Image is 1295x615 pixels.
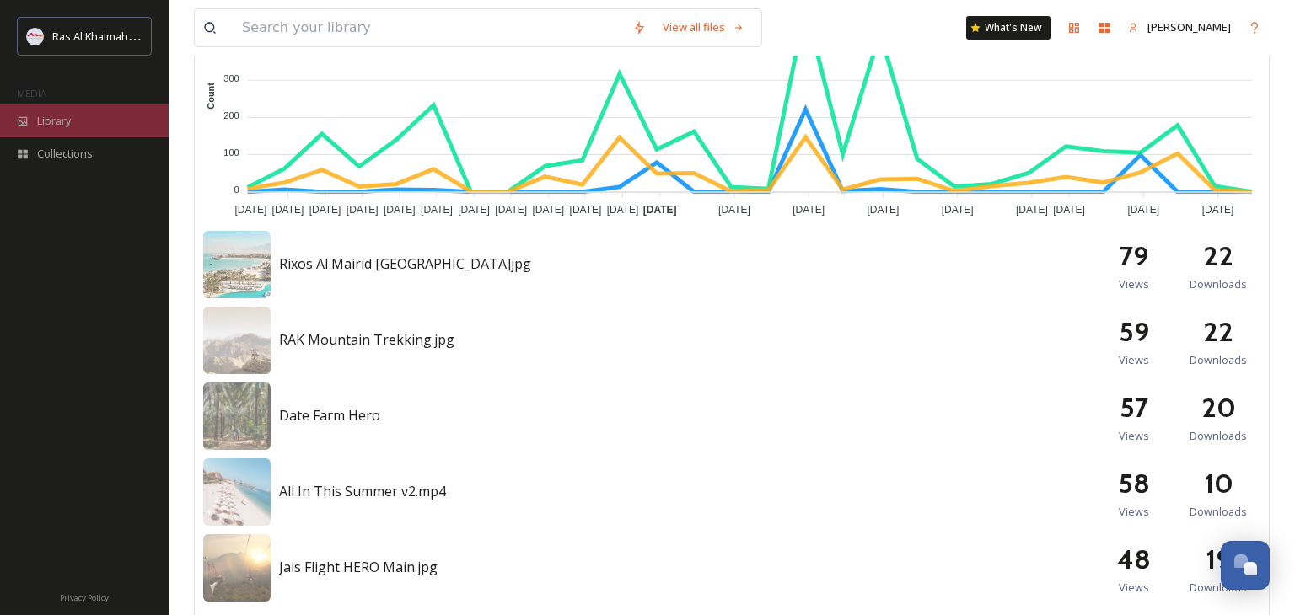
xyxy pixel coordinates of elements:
span: Downloads [1190,352,1247,368]
tspan: [DATE] [309,204,341,216]
tspan: 100 [223,147,239,158]
span: Ras Al Khaimah Tourism Development Authority [52,28,291,44]
tspan: [DATE] [384,204,416,216]
h2: 22 [1203,236,1233,276]
text: Count [206,83,216,110]
a: View all files [654,11,753,44]
h2: 19 [1206,539,1231,580]
tspan: [DATE] [234,204,266,216]
tspan: [DATE] [272,204,304,216]
h2: 10 [1204,463,1233,504]
tspan: [DATE] [643,204,677,216]
span: Downloads [1190,504,1247,520]
span: Privacy Policy [60,592,109,603]
h2: 22 [1203,312,1233,352]
tspan: 0 [234,184,239,195]
h2: 57 [1120,388,1148,428]
tspan: [DATE] [607,204,639,216]
tspan: [DATE] [1016,204,1048,216]
img: 3499d24e-6a18-4492-b40f-d547c41e8e91.jpg [203,307,271,374]
span: Downloads [1190,580,1247,596]
tspan: 200 [223,110,239,120]
a: [PERSON_NAME] [1120,11,1239,44]
span: Library [37,113,71,129]
tspan: 300 [223,73,239,83]
tspan: [DATE] [718,204,750,216]
span: MEDIA [17,87,46,99]
a: What's New [966,16,1051,40]
img: 5dc3d4a5-115c-47cb-9592-106444ae7da6.jpg [203,231,271,298]
tspan: [DATE] [793,204,825,216]
img: 04afb8a5-afd5-4fa5-805b-31eab7fbb53a.jpg [203,534,271,602]
span: All In This Summer v2.mp4 [279,482,446,500]
span: RAK Mountain Trekking.jpg [279,330,454,349]
tspan: [DATE] [570,204,602,216]
tspan: [DATE] [1202,204,1234,216]
img: 6af0912f-5ad3-4dba-861f-f5ab8fa920a1.jpg [203,382,271,450]
input: Search your library [234,9,624,46]
tspan: [DATE] [458,204,490,216]
span: Views [1119,580,1149,596]
span: Views [1119,276,1149,292]
span: Rixos Al Mairid [GEOGRAPHIC_DATA]jpg [279,254,531,273]
tspan: [DATE] [532,204,564,216]
tspan: [DATE] [495,204,527,216]
span: Views [1119,428,1149,444]
span: Collections [37,146,93,162]
span: Views [1119,504,1149,520]
tspan: [DATE] [1127,204,1159,216]
tspan: [DATE] [942,204,974,216]
button: Open Chat [1221,541,1270,590]
tspan: [DATE] [1053,204,1085,216]
span: Downloads [1190,428,1247,444]
img: 29a9f786-f6ee-49b0-88d4-6c9fe417c655.jpg [203,458,271,526]
h2: 79 [1120,236,1148,276]
h2: 58 [1118,463,1150,504]
a: Privacy Policy [60,586,109,607]
img: Logo_RAKTDA_RGB-01.png [27,28,44,45]
tspan: [DATE] [347,204,379,216]
span: Date Farm Hero [279,406,380,425]
span: Downloads [1190,276,1247,292]
h2: 48 [1117,539,1151,580]
span: [PERSON_NAME] [1147,19,1231,35]
span: Views [1119,352,1149,368]
span: Jais Flight HERO Main.jpg [279,558,438,576]
tspan: [DATE] [868,204,900,216]
h2: 20 [1201,388,1236,428]
tspan: [DATE] [421,204,453,216]
h2: 59 [1119,312,1149,352]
